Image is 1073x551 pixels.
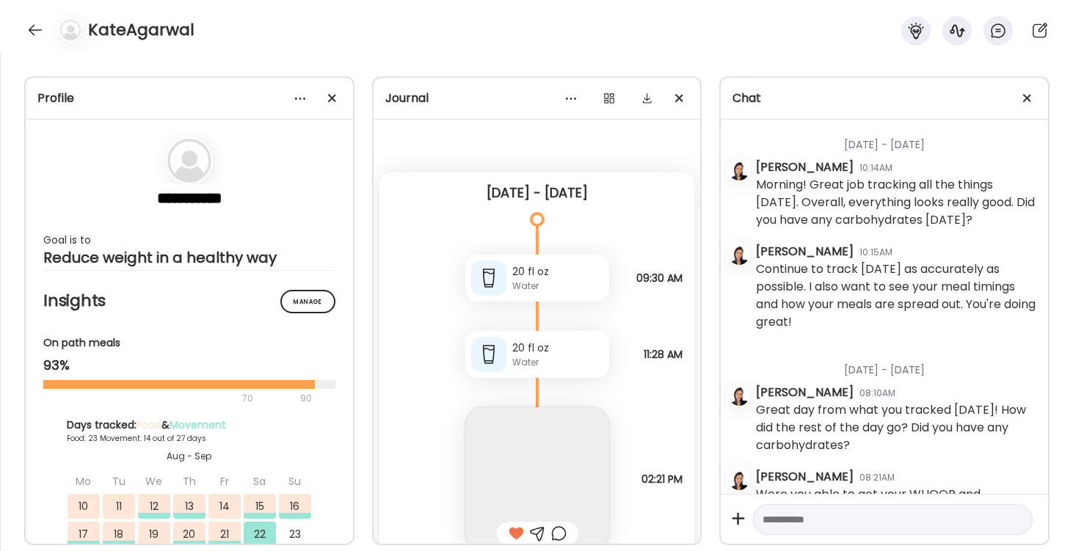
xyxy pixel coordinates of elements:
[103,494,135,519] div: 11
[244,494,276,519] div: 15
[68,469,100,494] div: Mo
[756,384,854,401] div: [PERSON_NAME]
[43,231,335,249] div: Goal is to
[173,494,205,519] div: 13
[43,357,335,374] div: 93%
[756,243,854,260] div: [PERSON_NAME]
[641,472,683,486] span: 02:21 PM
[756,486,1036,521] div: Were you able to get your WHOOP and [PERSON_NAME] set up?
[756,468,854,486] div: [PERSON_NAME]
[391,184,683,202] div: [DATE] - [DATE]
[385,90,689,107] div: Journal
[756,260,1036,331] div: Continue to track [DATE] as accurately as possible. I also want to see your meal timings and how ...
[859,387,895,400] div: 08:10AM
[43,390,296,407] div: 70
[208,469,241,494] div: Fr
[512,356,603,369] div: Water
[756,401,1036,454] div: Great day from what you tracked [DATE]! How did the rest of the day go? Did you have any carbohyd...
[167,139,211,183] img: bg-avatar-default.svg
[43,335,335,351] div: On path meals
[173,469,205,494] div: Th
[729,160,749,180] img: avatars%2FzNSBMsCCYwRWk01rErjyDlvJs7f1
[512,340,603,356] div: 20 fl oz
[138,522,170,547] div: 19
[859,471,895,484] div: 08:21AM
[67,450,312,463] div: Aug - Sep
[729,385,749,406] img: avatars%2FzNSBMsCCYwRWk01rErjyDlvJs7f1
[137,417,161,432] span: Food
[299,390,313,407] div: 90
[859,246,892,259] div: 10:15AM
[103,469,135,494] div: Tu
[729,470,749,490] img: avatars%2FzNSBMsCCYwRWk01rErjyDlvJs7f1
[208,522,241,547] div: 21
[279,494,311,519] div: 16
[60,20,81,40] img: bg-avatar-default.svg
[756,120,1036,158] div: [DATE] - [DATE]
[244,522,276,547] div: 22
[37,90,341,107] div: Profile
[636,271,683,285] span: 09:30 AM
[244,469,276,494] div: Sa
[644,348,683,361] span: 11:28 AM
[512,280,603,293] div: Water
[756,345,1036,384] div: [DATE] - [DATE]
[732,90,1036,107] div: Chat
[43,249,335,266] div: Reduce weight in a healthy way
[138,494,170,519] div: 12
[43,290,335,312] h2: Insights
[729,244,749,265] img: avatars%2FzNSBMsCCYwRWk01rErjyDlvJs7f1
[88,18,194,42] h4: KateAgarwal
[279,522,311,547] div: 23
[173,522,205,547] div: 20
[138,469,170,494] div: We
[279,469,311,494] div: Su
[756,176,1036,229] div: Morning! Great job tracking all the things [DATE]. Overall, everything looks really good. Did you...
[756,158,854,176] div: [PERSON_NAME]
[67,417,312,433] div: Days tracked: &
[103,522,135,547] div: 18
[68,494,100,519] div: 10
[67,433,312,444] div: Food: 23 Movement: 14 out of 27 days
[68,522,100,547] div: 17
[170,417,226,432] span: Movement
[280,290,335,313] div: Manage
[208,494,241,519] div: 14
[859,161,892,175] div: 10:14AM
[512,264,603,280] div: 20 fl oz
